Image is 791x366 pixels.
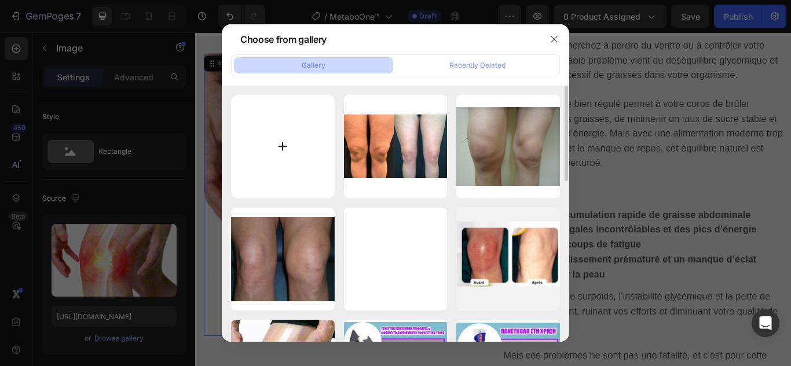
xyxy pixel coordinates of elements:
[231,217,335,301] img: image
[395,206,647,219] strong: Une accumulation rapide de graisse abdominale
[456,107,560,186] img: image
[359,302,679,349] span: C’est ainsi que le surpoids, l’instabilité glycémique et la perte de vitalité s’installent, ruina...
[449,60,506,71] div: Recently Deleted
[359,77,685,158] span: Un métabolisme bien régulé permet à votre corps de brûler efficacement les graisses, de maintenir...
[752,309,779,337] div: Open Intercom Messenger
[234,57,393,73] button: Gallery
[24,31,49,42] div: Image
[344,114,448,178] img: image
[382,258,654,288] strong: Un vieillissement prématuré et un manque d’éclat visible sur la peau
[359,9,679,56] span: Lorsque vous cherchez à perdre du ventre ou à contrôler votre énergie, le véritable problème vien...
[359,180,409,193] span: Résultat ?
[456,208,560,311] img: image
[240,32,327,46] div: Choose from gallery
[10,25,339,354] img: gempages_574280435123618862-be7f8239-87e9-482e-8b47-eae345b23469.gif
[398,57,557,73] button: Recently Deleted
[382,224,654,253] strong: Des fringales incontrôlables et des pics d’énergie suivis de coups de fatigue
[302,60,325,71] div: Gallery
